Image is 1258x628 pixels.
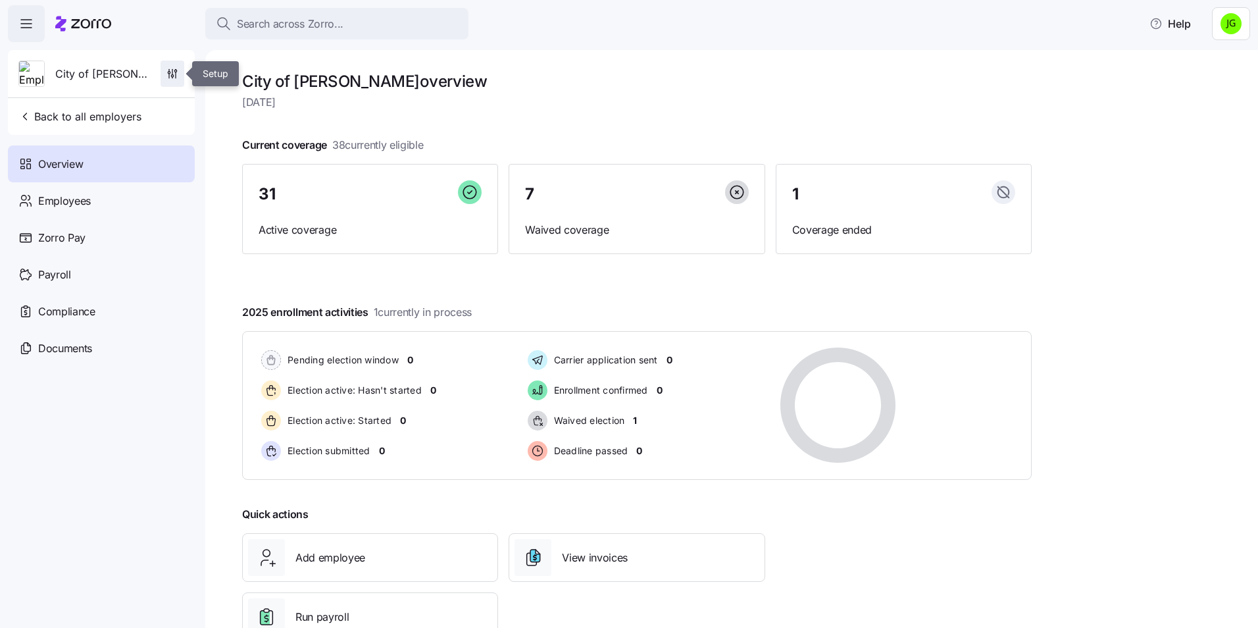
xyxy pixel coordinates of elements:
span: 7 [525,186,534,202]
a: Employees [8,182,195,219]
span: Search across Zorro... [237,16,343,32]
span: Waived election [550,414,625,427]
span: Documents [38,340,92,357]
span: Active coverage [259,222,482,238]
span: 31 [259,186,275,202]
img: Employer logo [19,61,44,88]
span: Employees [38,193,91,209]
span: Help [1149,16,1191,32]
a: Documents [8,330,195,367]
span: Quick actions [242,506,309,523]
span: 1 [633,414,637,427]
button: Search across Zorro... [205,8,468,39]
span: 0 [430,384,436,397]
span: Run payroll [295,609,349,625]
h1: City of [PERSON_NAME] overview [242,71,1032,92]
span: Overview [38,156,83,172]
span: 0 [407,353,413,367]
a: Compliance [8,293,195,330]
span: 0 [667,353,672,367]
span: [DATE] [242,94,1032,111]
button: Help [1139,11,1201,37]
span: Election active: Hasn't started [284,384,422,397]
span: 0 [657,384,663,397]
span: 1 [792,186,799,202]
span: Deadline passed [550,444,628,458]
span: 0 [379,444,385,458]
a: Payroll [8,256,195,293]
button: Back to all employers [13,103,147,130]
span: 0 [636,444,642,458]
a: Overview [8,145,195,182]
span: City of [PERSON_NAME] [55,66,150,82]
span: Carrier application sent [550,353,658,367]
span: 1 currently in process [374,304,472,321]
span: View invoices [562,550,628,566]
span: Payroll [38,267,71,283]
span: Election submitted [284,444,370,458]
span: Coverage ended [792,222,1015,238]
span: 2025 enrollment activities [242,304,472,321]
a: Zorro Pay [8,219,195,256]
span: Enrollment confirmed [550,384,648,397]
span: 38 currently eligible [332,137,424,153]
span: Election active: Started [284,414,391,427]
span: 0 [400,414,406,427]
span: Current coverage [242,137,424,153]
span: Pending election window [284,353,399,367]
span: Waived coverage [525,222,748,238]
span: Add employee [295,550,365,566]
span: Back to all employers [18,109,141,124]
span: Compliance [38,303,95,320]
span: Zorro Pay [38,230,86,246]
img: a4774ed6021b6d0ef619099e609a7ec5 [1220,13,1242,34]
